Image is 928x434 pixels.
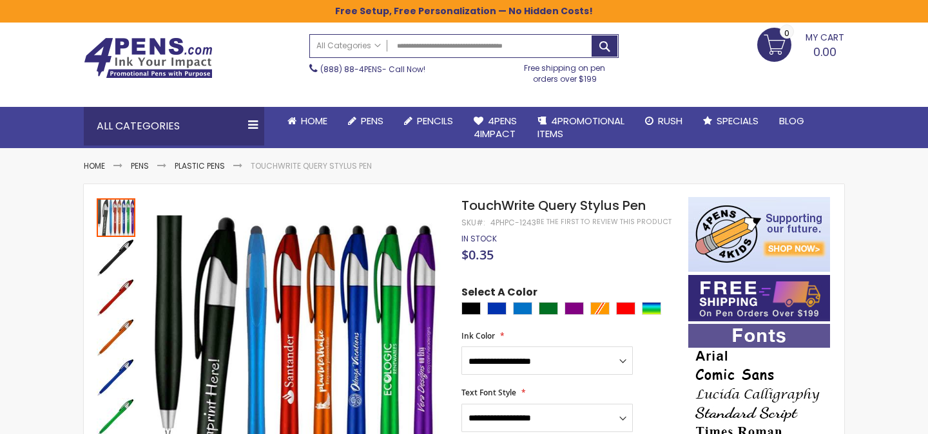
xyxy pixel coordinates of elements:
div: TouchWrite Query Stylus Pen [97,237,137,277]
span: - Call Now! [320,64,425,75]
div: Availability [461,234,497,244]
div: Green [539,302,558,315]
span: Specials [717,114,759,127]
strong: SKU [461,217,485,228]
a: All Categories [310,35,387,56]
img: Free shipping on orders over $199 [688,275,830,321]
div: TouchWrite Query Stylus Pen [97,317,137,357]
img: TouchWrite Query Stylus Pen [97,278,135,317]
div: Red [616,302,635,315]
span: 4Pens 4impact [474,114,517,140]
div: 4PHPC-1243 [490,218,536,228]
a: Be the first to review this product [536,217,672,227]
img: 4Pens Custom Pens and Promotional Products [84,37,213,79]
img: TouchWrite Query Stylus Pen [97,238,135,277]
div: All Categories [84,107,264,146]
span: Home [301,114,327,127]
li: TouchWrite Query Stylus Pen [251,161,372,171]
a: Home [84,160,105,171]
a: Blog [769,107,815,135]
div: TouchWrite Query Stylus Pen [97,277,137,317]
div: TouchWrite Query Stylus Pen [97,357,137,397]
div: Free shipping on pen orders over $199 [511,58,619,84]
span: 4PROMOTIONAL ITEMS [537,114,624,140]
span: Text Font Style [461,387,516,398]
a: (888) 88-4PENS [320,64,382,75]
a: Rush [635,107,693,135]
a: Pens [338,107,394,135]
span: In stock [461,233,497,244]
span: 0 [784,27,789,39]
span: Pencils [417,114,453,127]
span: 0.00 [813,44,836,60]
a: 4Pens4impact [463,107,527,149]
div: Black [461,302,481,315]
span: Select A Color [461,285,537,303]
div: Blue [487,302,507,315]
a: 4PROMOTIONALITEMS [527,107,635,149]
a: Home [277,107,338,135]
div: Assorted [642,302,661,315]
div: Blue Light [513,302,532,315]
a: 0.00 0 [757,28,844,60]
div: Purple [565,302,584,315]
div: TouchWrite Query Stylus Pen [97,197,137,237]
span: $0.35 [461,246,494,263]
span: All Categories [316,41,381,51]
img: 4pens 4 kids [688,197,830,272]
img: TouchWrite Query Stylus Pen [97,358,135,397]
a: Plastic Pens [175,160,225,171]
a: Specials [693,107,769,135]
a: Pens [131,160,149,171]
span: Blog [779,114,804,127]
span: Ink Color [461,330,495,341]
img: TouchWrite Query Stylus Pen [97,318,135,357]
span: Pens [361,114,383,127]
span: TouchWrite Query Stylus Pen [461,196,646,214]
a: Pencils [394,107,463,135]
span: Rush [658,114,682,127]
